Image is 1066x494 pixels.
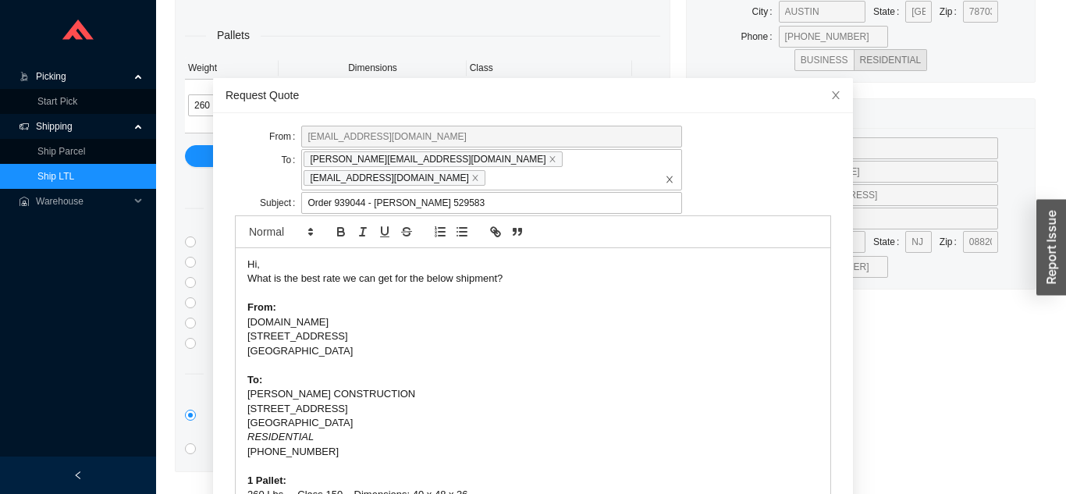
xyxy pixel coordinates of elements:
[549,155,556,163] span: close
[226,87,840,104] div: Request Quote
[269,126,301,147] label: From
[247,474,286,486] strong: 1 Pallet:
[247,402,819,416] div: [STREET_ADDRESS]
[830,90,841,101] span: close
[247,344,819,358] div: [GEOGRAPHIC_DATA]
[665,175,674,184] span: close
[752,1,779,23] label: City
[37,171,74,182] a: Ship LTL
[304,170,485,186] span: [EMAIL_ADDRESS][DOMAIN_NAME]
[247,258,819,272] div: Hi,
[247,445,819,459] div: [PHONE_NUMBER]
[873,1,905,23] label: State
[247,387,819,401] div: [PERSON_NAME] CONSTRUCTION
[36,189,130,214] span: Warehouse
[206,27,261,44] span: Pallets
[185,57,279,80] th: Weight
[36,114,130,139] span: Shipping
[37,96,77,107] a: Start Pick
[247,272,819,286] div: What is the best rate we can get for the below shipment?
[37,146,85,157] a: Ship Parcel
[860,55,922,66] span: RESIDENTIAL
[741,26,779,48] label: Phone
[36,64,130,89] span: Picking
[260,192,301,214] label: Subject
[247,301,276,313] strong: From:
[873,231,905,253] label: State
[471,174,479,182] span: close
[696,99,1025,128] div: Return Address
[73,471,83,480] span: left
[940,231,963,253] label: Zip
[247,431,314,442] em: RESIDENTIAL
[247,329,819,343] div: [STREET_ADDRESS]
[467,57,632,80] th: Class
[185,145,660,167] button: Add Pallet
[819,78,853,112] button: Close
[282,149,302,171] label: To
[279,57,466,80] th: Dimensions
[204,199,299,217] span: Direct Services
[940,1,963,23] label: Zip
[204,364,298,382] span: Other Services
[247,416,819,430] div: [GEOGRAPHIC_DATA]
[247,315,819,329] div: [DOMAIN_NAME]
[488,169,499,187] input: [PERSON_NAME][EMAIL_ADDRESS][DOMAIN_NAME]close[EMAIL_ADDRESS][DOMAIN_NAME]closeclose
[247,374,262,386] strong: To:
[304,151,563,167] span: [PERSON_NAME][EMAIL_ADDRESS][DOMAIN_NAME]
[801,55,848,66] span: BUSINESS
